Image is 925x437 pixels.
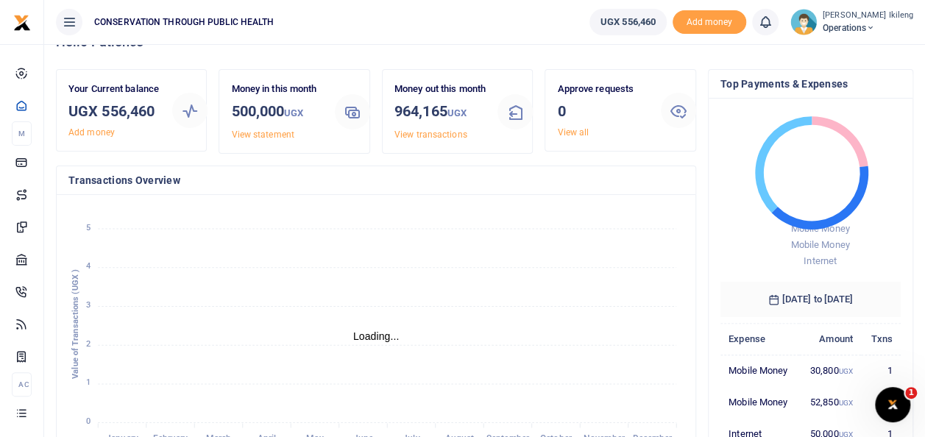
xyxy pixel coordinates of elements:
[673,15,746,26] a: Add money
[720,355,799,386] td: Mobile Money
[589,9,667,35] a: UGX 556,460
[790,223,849,234] span: Mobile Money
[838,367,852,375] small: UGX
[720,282,901,317] h6: [DATE] to [DATE]
[88,15,280,29] span: CONSERVATION THROUGH PUBLIC HEALTH
[875,387,910,422] iframe: Intercom live chat
[353,330,400,342] text: Loading...
[13,14,31,32] img: logo-small
[231,82,323,97] p: Money in this month
[447,107,467,118] small: UGX
[71,269,80,379] text: Value of Transactions (UGX )
[231,100,323,124] h3: 500,000
[720,386,799,418] td: Mobile Money
[86,261,91,271] tspan: 4
[12,121,32,146] li: M
[86,339,91,349] tspan: 2
[68,82,160,97] p: Your Current balance
[600,15,656,29] span: UGX 556,460
[790,9,913,35] a: profile-user [PERSON_NAME] Ikileng Operations
[673,10,746,35] li: Toup your wallet
[790,9,817,35] img: profile-user
[394,82,486,97] p: Money out this month
[394,129,467,140] a: View transactions
[799,355,861,386] td: 30,800
[861,386,901,418] td: 1
[86,300,91,310] tspan: 3
[557,82,649,97] p: Approve requests
[799,386,861,418] td: 52,850
[68,172,684,188] h4: Transactions Overview
[86,416,91,426] tspan: 0
[838,399,852,407] small: UGX
[799,323,861,355] th: Amount
[68,100,160,122] h3: UGX 556,460
[557,100,649,122] h3: 0
[557,127,589,138] a: View all
[861,323,901,355] th: Txns
[584,9,673,35] li: Wallet ballance
[823,10,913,22] small: [PERSON_NAME] Ikileng
[861,355,901,386] td: 1
[86,223,91,232] tspan: 5
[394,100,486,124] h3: 964,165
[12,372,32,397] li: Ac
[823,21,913,35] span: Operations
[720,323,799,355] th: Expense
[720,76,901,92] h4: Top Payments & Expenses
[673,10,746,35] span: Add money
[86,378,91,388] tspan: 1
[905,387,917,399] span: 1
[284,107,303,118] small: UGX
[231,129,294,140] a: View statement
[790,239,849,250] span: Mobile Money
[68,127,115,138] a: Add money
[804,255,837,266] span: Internet
[13,16,31,27] a: logo-small logo-large logo-large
